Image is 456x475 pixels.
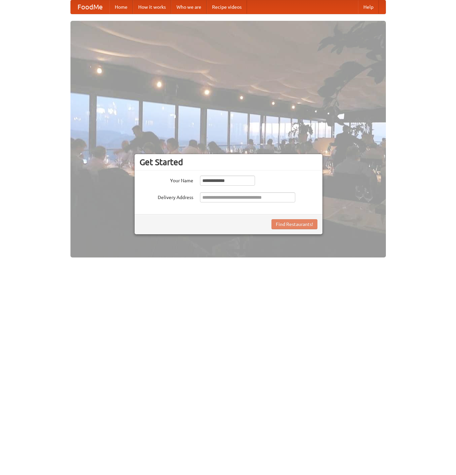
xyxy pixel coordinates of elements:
[109,0,133,14] a: Home
[140,192,193,201] label: Delivery Address
[358,0,379,14] a: Help
[133,0,171,14] a: How it works
[140,176,193,184] label: Your Name
[171,0,207,14] a: Who we are
[271,219,317,229] button: Find Restaurants!
[140,157,317,167] h3: Get Started
[207,0,247,14] a: Recipe videos
[71,0,109,14] a: FoodMe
